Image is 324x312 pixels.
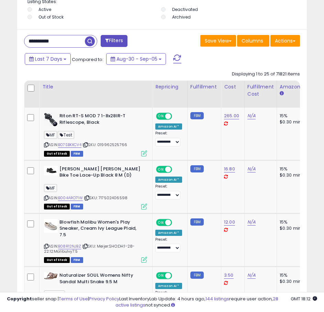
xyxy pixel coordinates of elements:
div: ASIN: [44,113,147,156]
span: | SKU: 019962525766 [82,142,127,147]
small: FBM [190,165,204,172]
a: N/A [247,272,256,279]
b: Blowfish Malibu Women's Play Sneaker, Cream Ivy League Plaid, 7.5 [59,219,143,240]
span: ON [157,219,165,225]
label: Active [38,7,51,12]
label: Archived [172,14,191,20]
div: Preset: [155,184,182,200]
div: Amazon AI * [155,177,182,183]
span: MF [44,131,57,139]
span: Columns [242,37,263,44]
button: Actions [270,35,300,47]
div: Fulfillment Cost [247,83,274,98]
div: Last InventoryLab Update: 4 hours ago, require user action, not synced. [115,296,317,309]
a: B07SBKXCV4 [58,142,81,148]
div: Repricing [155,83,185,91]
div: Cost [224,83,242,91]
div: Amazon AI * [155,123,182,130]
label: Out of Stock [38,14,64,20]
a: 144 listings [205,296,229,302]
span: Last 7 Days [35,56,62,62]
a: N/A [247,166,256,172]
img: 41WZvJgUn4L._SL40_.jpg [44,272,58,279]
a: 12.00 [224,219,235,226]
img: 418hPfOYIiL._SL40_.jpg [44,113,58,127]
span: OFF [171,166,182,172]
a: 265.00 [224,112,239,119]
span: OFF [171,113,182,119]
span: | SKU: Meijer:SHO:DH:1-28-22:12:MalibuIvy7.5 [44,243,135,254]
small: Amazon Fees. [280,91,284,97]
span: OFF [171,273,182,279]
div: Amazon AI * [155,283,182,289]
img: 41fgTPqYzGL._SL40_.jpg [44,219,58,233]
span: Compared to: [72,56,103,63]
b: Naturalizer SOUL Womens Nifty Sandal Multi Snake 9.5 M [59,272,143,287]
button: Last 7 Days [25,53,71,65]
img: 31RRP1UZLNL._SL40_.jpg [44,166,58,175]
button: Columns [237,35,269,47]
span: OFF [171,219,182,225]
button: Save View [200,35,236,47]
a: 28 active listings [115,296,278,309]
a: B08R12NJBZ [58,243,81,249]
span: Aug-30 - Sep-05 [116,56,157,62]
a: N/A [247,219,256,226]
label: Deactivated [172,7,198,12]
span: All listings that are currently out of stock and unavailable for purchase on Amazon [44,151,70,157]
span: MF [44,184,57,192]
span: All listings that are currently out of stock and unavailable for purchase on Amazon [44,257,70,263]
small: FBM [190,218,204,226]
button: Filters [101,35,127,47]
div: seller snap | | [7,296,119,302]
a: 16.80 [224,166,235,172]
span: ON [157,166,165,172]
span: FBM [71,151,83,157]
a: B004ARO71W [58,195,83,201]
button: Aug-30 - Sep-05 [106,53,166,65]
a: Terms of Use [59,296,88,302]
div: Fulfillment [190,83,218,91]
span: FBM [71,204,83,209]
div: ASIN: [44,219,147,262]
a: N/A [247,112,256,119]
span: All listings that are currently out of stock and unavailable for purchase on Amazon [44,204,70,209]
b: Riton RT-S MOD 7 1-8x28IR-T Riflescope, Black [59,113,143,127]
small: FBM [190,272,204,279]
a: 3.50 [224,272,234,279]
div: Displaying 1 to 25 of 71821 items [232,71,300,77]
span: 2025-09-13 18:12 GMT [291,296,317,302]
small: FBM [190,112,204,119]
div: Preset: [155,290,182,306]
strong: Copyright [7,296,32,302]
span: ON [157,273,165,279]
span: Shoes [44,290,65,298]
div: Preset: [155,131,182,146]
span: Test [58,131,74,139]
span: ON [157,113,165,119]
div: Title [42,83,149,91]
b: [PERSON_NAME] [PERSON_NAME] Bike Toe Lace-Up Black 8 M (D) [59,166,143,180]
div: ASIN: [44,166,147,209]
span: | SKU: 717502406598 [84,195,127,201]
div: Amazon AI * [155,230,182,236]
a: Privacy Policy [89,296,119,302]
span: FBM [71,257,83,263]
div: Preset: [155,237,182,253]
